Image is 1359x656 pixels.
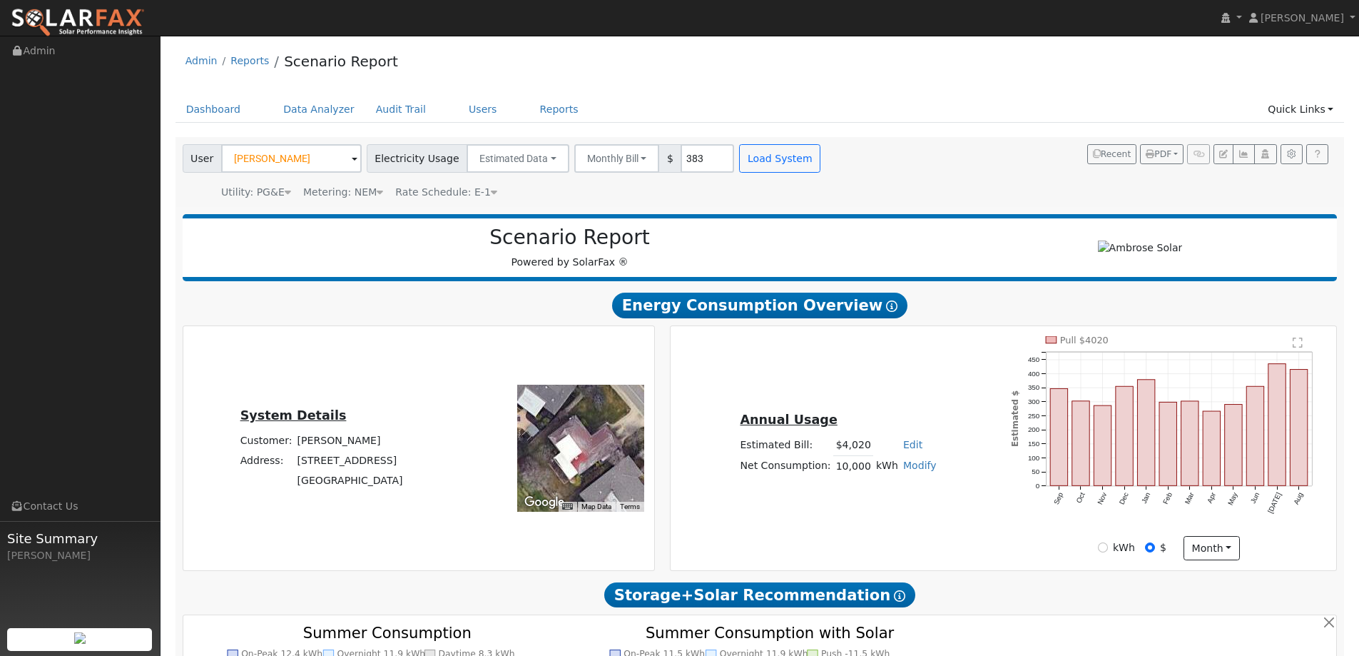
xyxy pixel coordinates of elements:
text: Sep [1052,491,1065,506]
span: Energy Consumption Overview [612,293,907,318]
a: Admin [185,55,218,66]
td: Net Consumption: [738,455,833,476]
td: kWh [873,455,900,476]
a: Help Link [1306,144,1328,164]
text: Oct [1075,491,1087,505]
label: $ [1160,540,1166,555]
text: Aug [1293,491,1305,505]
text:  [1293,337,1303,348]
text: 100 [1028,454,1040,462]
a: Scenario Report [284,53,398,70]
a: Reports [230,55,269,66]
button: Multi-Series Graph [1233,144,1255,164]
text: [DATE] [1267,491,1283,515]
text: 300 [1028,398,1040,405]
text: Jun [1249,491,1261,505]
a: Audit Trail [365,96,437,123]
td: Customer: [238,430,295,450]
span: Storage+Solar Recommendation [604,582,915,608]
button: Load System [739,144,820,173]
img: Google [521,493,568,512]
rect: onclick="" [1159,403,1176,486]
a: Quick Links [1257,96,1344,123]
img: Ambrose Solar [1098,241,1183,256]
button: month [1184,536,1240,560]
span: Alias: None [395,186,497,198]
div: Utility: PG&E [221,185,291,200]
input: kWh [1098,543,1108,552]
text: Dec [1118,491,1130,506]
button: Keyboard shortcuts [562,502,572,512]
div: Metering: NEM [303,185,383,200]
rect: onclick="" [1247,386,1264,485]
td: [STREET_ADDRESS] [295,450,405,470]
text: Jan [1140,491,1152,505]
rect: onclick="" [1225,405,1242,486]
text: 250 [1028,412,1040,420]
td: $4,020 [833,435,873,456]
button: Map Data [581,502,611,512]
input: $ [1145,543,1155,552]
a: Modify [903,460,937,471]
text: Summer Consumption with Solar [646,624,895,642]
u: System Details [240,408,347,423]
button: Estimated Data [467,144,569,173]
a: Edit [903,439,922,450]
span: Site Summary [7,529,153,548]
a: Terms (opens in new tab) [620,503,640,510]
td: Address: [238,450,295,470]
button: Login As [1254,144,1276,164]
td: 10,000 [833,455,873,476]
text: 400 [1028,370,1040,378]
a: Reports [529,96,589,123]
text: Apr [1206,491,1218,505]
button: Settings [1281,144,1303,164]
rect: onclick="" [1138,380,1155,486]
rect: onclick="" [1094,405,1111,485]
input: Select a User [221,144,362,173]
a: Data Analyzer [273,96,365,123]
button: Edit User [1213,144,1233,164]
text: 150 [1028,440,1040,448]
a: Open this area in Google Maps (opens a new window) [521,493,568,512]
span: Electricity Usage [367,144,467,173]
rect: onclick="" [1116,386,1133,485]
rect: onclick="" [1072,401,1089,486]
text: Estimated $ [1010,390,1020,447]
text: May [1227,491,1240,507]
td: [PERSON_NAME] [295,430,405,450]
span: $ [658,144,681,173]
button: Recent [1087,144,1137,164]
i: Show Help [886,301,897,312]
text: Pull $4020 [1060,335,1109,345]
text: 0 [1036,482,1040,490]
text: 50 [1032,468,1040,476]
div: Powered by SolarFax ® [190,226,950,270]
rect: onclick="" [1203,411,1221,485]
span: User [183,144,222,173]
label: kWh [1113,540,1135,555]
rect: onclick="" [1181,401,1198,486]
td: [GEOGRAPHIC_DATA] [295,471,405,491]
div: [PERSON_NAME] [7,548,153,563]
rect: onclick="" [1268,364,1286,486]
u: Annual Usage [740,413,837,427]
a: Dashboard [175,96,252,123]
button: Monthly Bill [574,144,660,173]
text: Nov [1096,491,1108,506]
text: Feb [1161,491,1174,505]
span: [PERSON_NAME] [1261,12,1344,24]
img: SolarFax [11,8,145,38]
rect: onclick="" [1050,389,1067,486]
text: 200 [1028,426,1040,434]
a: Users [458,96,508,123]
text: 350 [1028,383,1040,391]
text: Summer Consumption [303,624,472,642]
button: PDF [1140,144,1184,164]
text: Mar [1184,491,1196,506]
text: 450 [1028,355,1040,363]
img: retrieve [74,632,86,644]
h2: Scenario Report [197,226,942,250]
i: Show Help [894,590,905,602]
span: PDF [1146,149,1171,159]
